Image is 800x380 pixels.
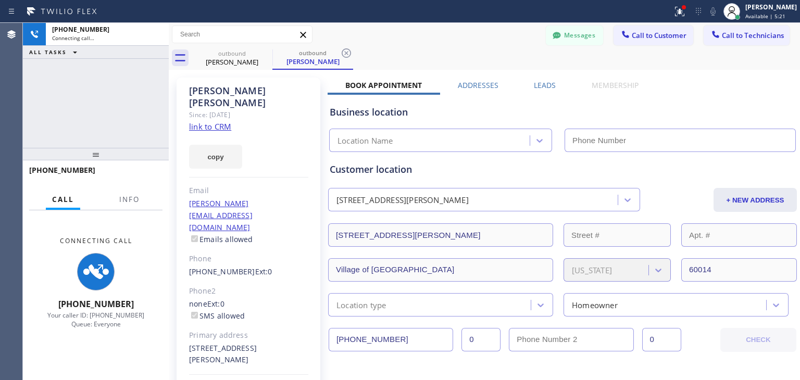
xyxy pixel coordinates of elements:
input: Phone Number [329,328,453,351]
div: James Kassner [193,46,271,70]
label: Membership [592,80,639,90]
input: Emails allowed [191,235,198,242]
div: Customer location [330,162,795,176]
span: Call [52,195,74,204]
button: ALL TASKS [23,46,87,58]
div: [PERSON_NAME] [273,57,352,66]
label: Addresses [458,80,498,90]
span: [PHONE_NUMBER] [52,25,109,34]
button: Info [113,189,146,210]
div: [PERSON_NAME] [193,57,271,67]
span: Ext: 0 [255,267,272,276]
div: none [189,298,308,322]
a: [PHONE_NUMBER] [189,267,255,276]
div: outbound [193,49,271,57]
div: [STREET_ADDRESS][PERSON_NAME] [189,343,308,366]
span: [PHONE_NUMBER] [58,298,134,310]
span: Connecting call… [52,34,94,42]
span: Ext: 0 [207,299,224,309]
div: Primary address [189,330,308,341]
div: outbound [273,49,352,57]
button: Messages [546,26,603,45]
input: ZIP [681,258,797,282]
div: Since: [DATE] [189,109,308,121]
label: Emails allowed [189,234,253,244]
div: Homeowner [572,299,618,311]
div: [PERSON_NAME] [745,3,797,11]
label: SMS allowed [189,311,245,321]
input: Apt. # [681,223,797,247]
input: Street # [564,223,671,247]
input: Phone Number [565,129,796,152]
span: Call to Customer [632,31,686,40]
div: [PERSON_NAME] [PERSON_NAME] [189,85,308,109]
div: Location type [336,299,386,311]
a: [PERSON_NAME][EMAIL_ADDRESS][DOMAIN_NAME] [189,198,253,232]
button: + NEW ADDRESS [714,188,797,212]
div: Location Name [337,135,393,147]
span: Call to Technicians [722,31,784,40]
button: Mute [706,4,720,19]
div: Phone [189,253,308,265]
label: Book Appointment [345,80,422,90]
button: copy [189,145,242,169]
input: SMS allowed [191,312,198,319]
a: link to CRM [189,121,231,132]
div: Business location [330,105,795,119]
span: ALL TASKS [29,48,67,56]
span: Connecting Call [60,236,132,245]
input: Address [328,223,553,247]
div: Phone2 [189,285,308,297]
input: Ext. 2 [642,328,681,351]
label: Leads [534,80,556,90]
div: Email [189,185,308,197]
input: Phone Number 2 [509,328,633,351]
div: James Kassner [273,46,352,69]
span: Info [119,195,140,204]
span: Available | 5:21 [745,12,785,20]
button: CHECK [720,328,796,352]
button: Call to Technicians [704,26,790,45]
span: Your caller ID: [PHONE_NUMBER] Queue: Everyone [47,311,144,328]
input: Ext. [461,328,501,351]
button: Call to Customer [614,26,693,45]
button: Call [46,189,80,210]
div: [STREET_ADDRESS][PERSON_NAME] [336,194,469,206]
span: [PHONE_NUMBER] [29,165,95,175]
input: City [328,258,553,282]
input: Search [172,26,312,43]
